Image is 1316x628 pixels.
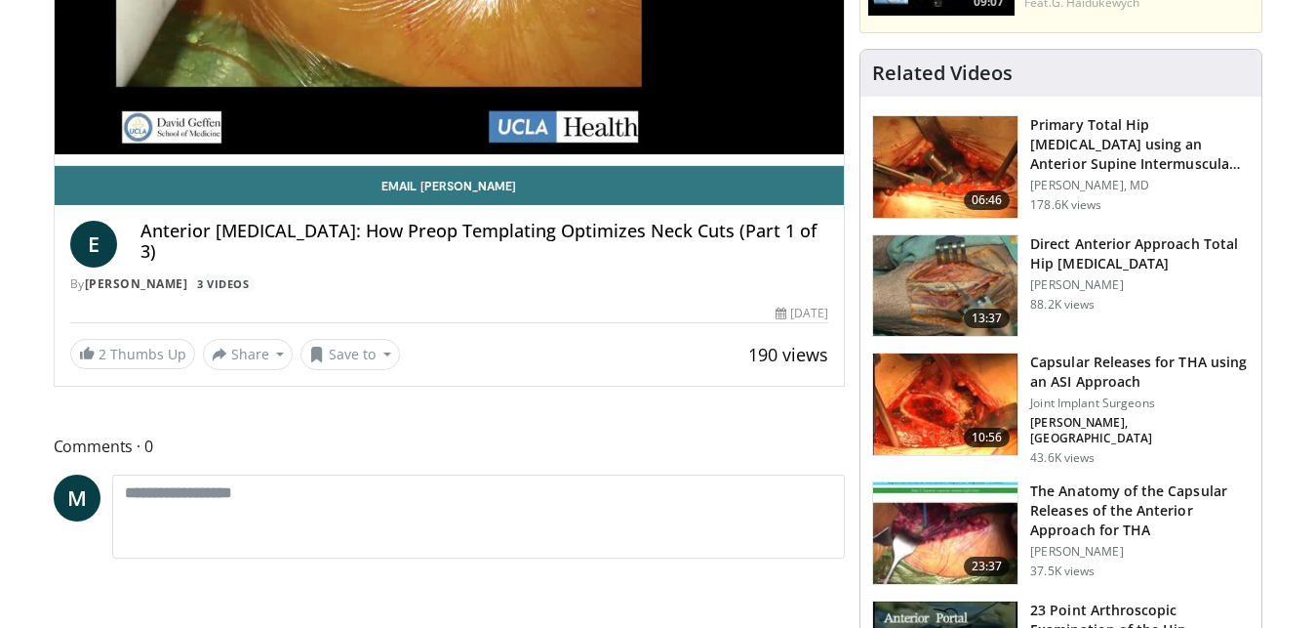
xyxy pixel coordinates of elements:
[1030,564,1095,579] p: 37.5K views
[1030,481,1250,540] h3: The Anatomy of the Capsular Releases of the Anterior Approach for THA
[85,275,188,292] a: [PERSON_NAME]
[300,339,400,370] button: Save to
[872,353,1250,466] a: 10:56 Capsular Releases for THA using an ASI Approach Joint Implant Surgeons [PERSON_NAME], [GEOG...
[776,305,828,322] div: [DATE]
[55,166,845,205] a: Email [PERSON_NAME]
[748,343,828,366] span: 190 views
[140,221,829,263] h4: Anterior [MEDICAL_DATA]: How Preop Templating Optimizes Neck Cuts (Part 1 of 3)
[54,475,100,522] a: M
[1030,178,1250,193] p: [PERSON_NAME], MD
[872,115,1250,219] a: 06:46 Primary Total Hip [MEDICAL_DATA] using an Anterior Supine Intermuscula… [PERSON_NAME], MD 1...
[873,482,1017,584] img: c4ab79f4-af1a-4690-87a6-21f275021fd0.150x105_q85_crop-smart_upscale.jpg
[1030,277,1250,293] p: [PERSON_NAME]
[70,221,117,268] a: E
[1030,353,1250,392] h3: Capsular Releases for THA using an ASI Approach
[54,434,846,459] span: Comments 0
[1030,115,1250,174] h3: Primary Total Hip [MEDICAL_DATA] using an Anterior Supine Intermuscula…
[191,275,256,292] a: 3 Videos
[964,309,1011,328] span: 13:37
[70,275,829,293] div: By
[1030,297,1095,313] p: 88.2K views
[70,339,195,369] a: 2 Thumbs Up
[964,190,1011,210] span: 06:46
[1030,415,1250,446] p: [PERSON_NAME], [GEOGRAPHIC_DATA]
[1030,544,1250,560] p: [PERSON_NAME]
[1030,197,1101,213] p: 178.6K views
[964,428,1011,447] span: 10:56
[873,116,1017,218] img: 263423_3.png.150x105_q85_crop-smart_upscale.jpg
[1030,234,1250,273] h3: Direct Anterior Approach Total Hip [MEDICAL_DATA]
[203,339,294,370] button: Share
[873,235,1017,337] img: 294118_0000_1.png.150x105_q85_crop-smart_upscale.jpg
[872,62,1013,85] h4: Related Videos
[872,234,1250,338] a: 13:37 Direct Anterior Approach Total Hip [MEDICAL_DATA] [PERSON_NAME] 88.2K views
[872,481,1250,585] a: 23:37 The Anatomy of the Capsular Releases of the Anterior Approach for THA [PERSON_NAME] 37.5K v...
[99,345,106,363] span: 2
[1030,396,1250,411] p: Joint Implant Surgeons
[873,354,1017,455] img: 314571_3.png.150x105_q85_crop-smart_upscale.jpg
[1030,450,1095,466] p: 43.6K views
[964,557,1011,576] span: 23:37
